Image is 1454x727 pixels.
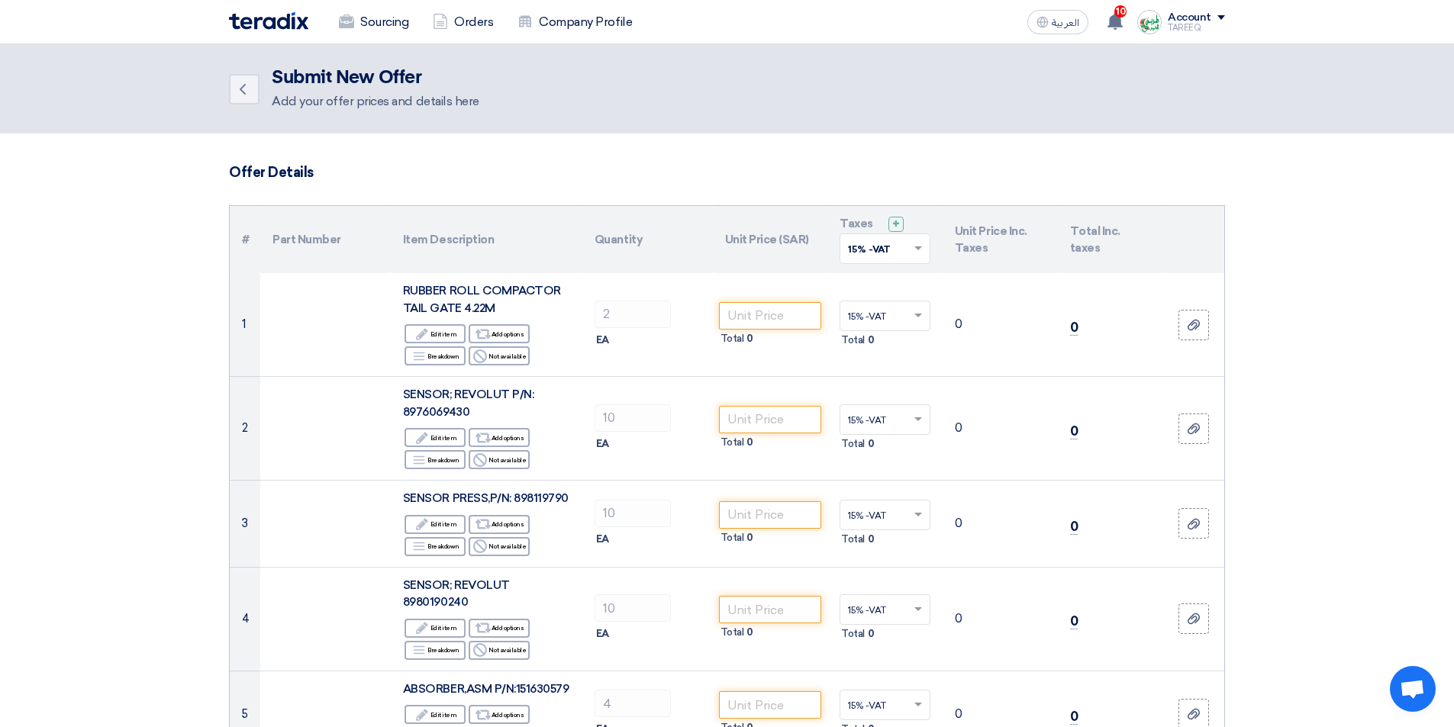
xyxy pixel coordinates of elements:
[841,626,865,642] span: Total
[943,377,1058,481] td: 0
[403,682,569,696] span: ABSORBER,ASM P/N:151630579
[1070,320,1078,336] span: 0
[1058,206,1163,273] th: Total Inc. taxes
[868,333,875,348] span: 0
[260,206,391,273] th: Part Number
[469,515,530,534] div: Add options
[405,324,466,343] div: Edit item
[469,537,530,556] div: Not available
[719,501,822,529] input: Unit Price
[841,532,865,547] span: Total
[596,626,609,642] span: EA
[746,625,753,640] span: 0
[868,436,875,452] span: 0
[1070,519,1078,535] span: 0
[746,530,753,545] span: 0
[469,450,530,469] div: Not available
[1052,18,1079,28] span: العربية
[943,481,1058,568] td: 0
[582,206,713,273] th: Quantity
[943,567,1058,671] td: 0
[403,284,561,315] span: RUBBER ROLL COMPACTOR TAIL GATE 4.22M
[405,641,466,660] div: Breakdown
[713,206,828,273] th: Unit Price (SAR)
[868,532,875,547] span: 0
[721,435,744,450] span: Total
[1070,613,1078,629] span: 0
[403,578,510,610] span: SENSOR; REVOLUT 8980190240
[391,206,582,273] th: Item Description
[403,388,534,419] span: SENSOR; REVOLUT P/N: 8976069430
[327,5,421,39] a: Sourcing
[840,404,930,435] ng-select: VAT
[405,346,466,365] div: Breakdown
[405,515,466,534] div: Edit item
[272,67,479,88] h2: Submit New Offer
[841,436,865,452] span: Total
[469,641,530,660] div: Not available
[230,273,260,377] td: 1
[892,217,900,231] span: +
[595,690,671,717] input: RFQ_STEP1.ITEMS.2.AMOUNT_TITLE
[1390,666,1436,712] div: Open chat
[595,500,671,527] input: RFQ_STEP1.ITEMS.2.AMOUNT_TITLE
[1137,10,1162,34] img: Screenshot___1727703618088.png
[840,500,930,530] ng-select: VAT
[721,331,744,346] span: Total
[827,206,943,273] th: Taxes
[405,619,466,638] div: Edit item
[719,596,822,623] input: Unit Price
[595,594,671,622] input: RFQ_STEP1.ITEMS.2.AMOUNT_TITLE
[229,164,1225,181] h3: Offer Details
[943,273,1058,377] td: 0
[230,567,260,671] td: 4
[230,481,260,568] td: 3
[405,537,466,556] div: Breakdown
[469,428,530,447] div: Add options
[746,331,753,346] span: 0
[596,333,609,348] span: EA
[230,377,260,481] td: 2
[595,404,671,432] input: RFQ_STEP1.ITEMS.2.AMOUNT_TITLE
[1070,709,1078,725] span: 0
[469,619,530,638] div: Add options
[721,530,744,545] span: Total
[230,206,260,273] th: #
[421,5,505,39] a: Orders
[596,532,609,547] span: EA
[272,92,479,111] div: Add your offer prices and details here
[840,594,930,625] ng-select: VAT
[1070,423,1078,439] span: 0
[469,324,530,343] div: Add options
[405,428,466,447] div: Edit item
[868,626,875,642] span: 0
[1114,5,1127,18] span: 10
[719,406,822,433] input: Unit Price
[505,5,644,39] a: Company Profile
[403,491,569,505] span: SENSOR PRESS,P/N: 898119790
[719,302,822,330] input: Unit Price
[1027,10,1088,34] button: العربية
[1168,24,1225,32] div: TAREEQ
[719,691,822,719] input: Unit Price
[840,690,930,720] ng-select: VAT
[841,333,865,348] span: Total
[721,625,744,640] span: Total
[595,301,671,328] input: RFQ_STEP1.ITEMS.2.AMOUNT_TITLE
[405,450,466,469] div: Breakdown
[746,435,753,450] span: 0
[405,705,466,724] div: Edit item
[840,301,930,331] ng-select: VAT
[943,206,1058,273] th: Unit Price Inc. Taxes
[469,705,530,724] div: Add options
[229,12,308,30] img: Teradix logo
[596,436,609,452] span: EA
[469,346,530,365] div: Not available
[1168,11,1211,24] div: Account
